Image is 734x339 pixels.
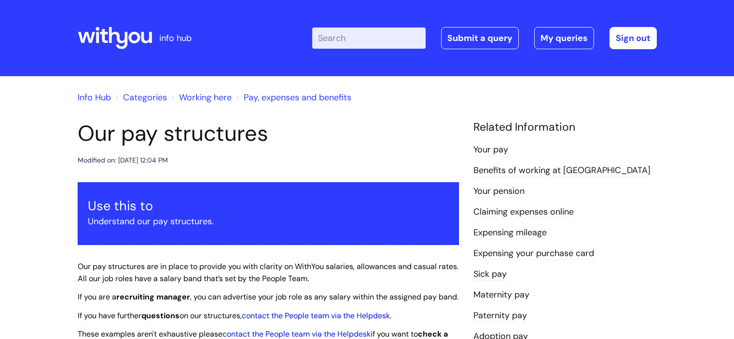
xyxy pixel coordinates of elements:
[179,92,232,103] a: Working here
[78,261,458,284] span: Our pay structures are in place to provide you with clarity on WithYou salaries, allowances and c...
[234,90,351,105] li: Pay, expenses and benefits
[473,185,525,198] a: Your pension
[473,289,529,301] a: Maternity pay
[609,27,657,49] a: Sign out
[534,27,594,49] a: My queries
[78,92,111,103] a: Info Hub
[78,311,391,321] span: If you have further on our structures, .
[473,310,527,322] a: Paternity pay
[159,30,192,46] p: info hub
[473,121,657,134] h4: Related Information
[123,92,167,103] a: Categories
[169,90,232,105] li: Working here
[222,329,371,339] a: contact the People team via the Helpdesk
[78,292,458,302] span: If you are a , you can advertise your job role as any salary within the assigned pay band.
[78,154,168,166] div: Modified on: [DATE] 12:04 PM
[242,311,390,321] a: contact the People team via the Helpdesk
[473,164,651,177] a: Benefits of working at [GEOGRAPHIC_DATA]
[441,27,519,49] a: Submit a query
[473,144,508,156] a: Your pay
[141,311,180,321] strong: questions
[312,27,657,49] div: | -
[473,268,507,281] a: Sick pay
[473,247,594,260] a: Expensing your purchase card
[88,198,449,214] h3: Use this to
[88,214,449,229] p: Understand our pay structures.
[78,121,459,147] h1: Our pay structures
[116,292,190,302] strong: recruiting manager
[473,206,574,218] a: Claiming expenses online
[473,227,547,239] a: Expensing mileage
[113,90,167,105] li: Solution home
[244,92,351,103] a: Pay, expenses and benefits
[312,27,426,49] input: Search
